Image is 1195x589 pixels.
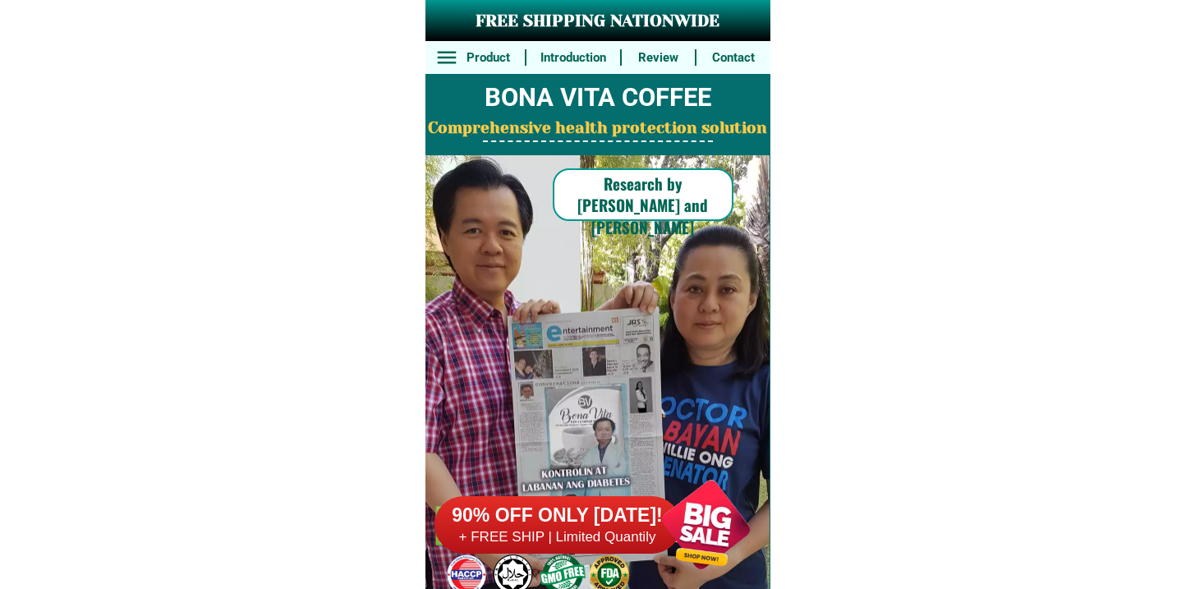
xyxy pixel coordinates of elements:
h6: + FREE SHIP | Limited Quantily [434,528,681,546]
h2: Comprehensive health protection solution [425,117,770,140]
h6: Introduction [535,48,611,67]
h6: 90% OFF ONLY [DATE]! [434,504,681,528]
h6: Contact [706,48,761,67]
h2: BONA VITA COFFEE [425,79,770,117]
h6: Product [460,48,516,67]
h3: FREE SHIPPING NATIONWIDE [425,9,770,34]
h6: Research by [PERSON_NAME] and [PERSON_NAME] [553,173,733,238]
h6: Review [631,48,687,67]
